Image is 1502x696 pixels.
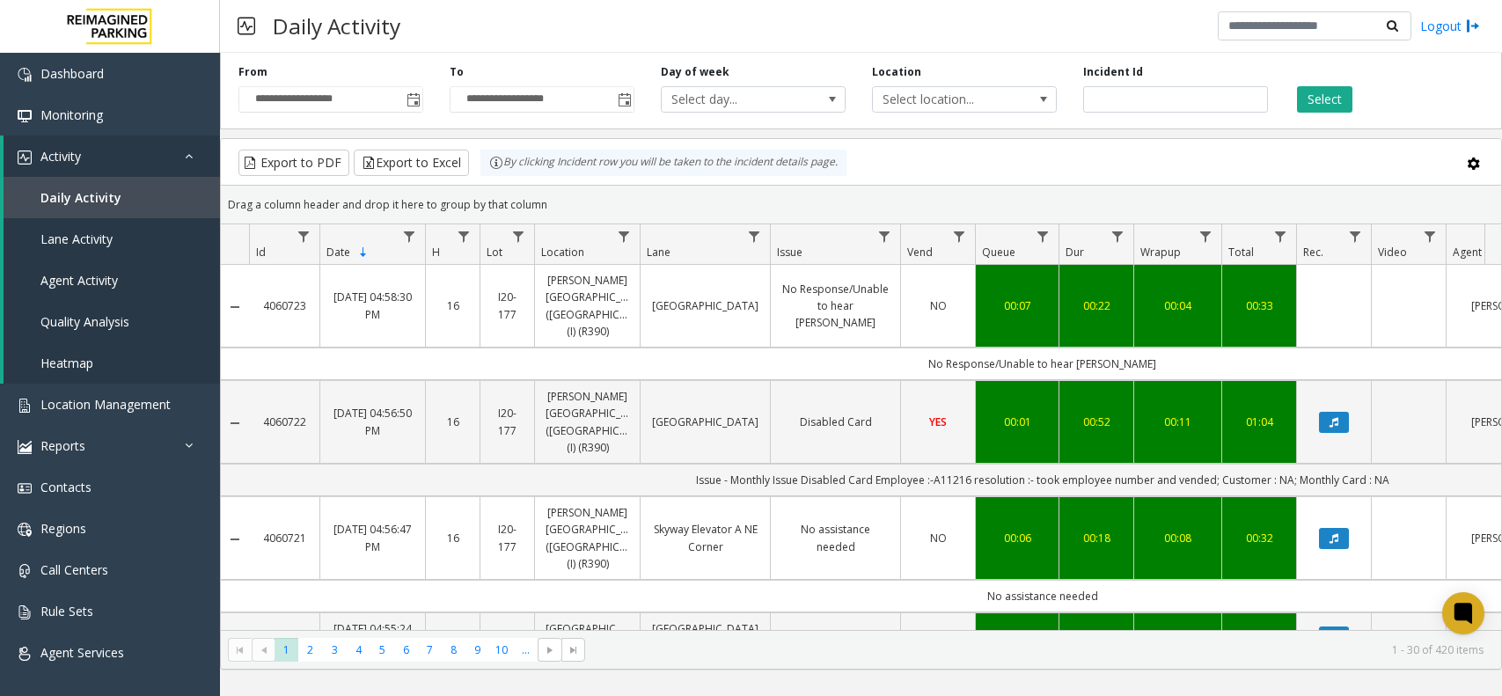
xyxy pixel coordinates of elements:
h3: Daily Activity [264,4,409,48]
span: Select day... [662,87,808,112]
label: Incident Id [1083,64,1143,80]
span: Agent Services [40,644,124,661]
span: Id [256,245,266,260]
span: H [432,245,440,260]
a: [PERSON_NAME][GEOGRAPHIC_DATA] ([GEOGRAPHIC_DATA]) (I) (R390) [546,388,629,456]
a: 16 [436,414,469,430]
span: Location Management [40,396,171,413]
span: Select location... [873,87,1019,112]
span: Monitoring [40,106,103,123]
div: 00:08 [1145,530,1211,546]
a: No assistance needed [781,521,890,554]
img: 'icon' [18,68,32,82]
a: [DATE] 04:55:24 PM [331,620,414,654]
a: 00:33 [1233,297,1286,314]
div: 00:22 [1070,297,1123,314]
span: Contacts [40,479,92,495]
a: Location Filter Menu [612,224,636,248]
span: NO [930,531,947,546]
span: Rec. [1303,245,1323,260]
span: Agent [1453,245,1482,260]
span: Queue [982,245,1015,260]
a: Total Filter Menu [1269,224,1293,248]
a: YES [912,414,964,430]
label: To [450,64,464,80]
a: I20-177 [491,289,524,322]
a: 4060721 [260,530,309,546]
span: Wrapup [1140,245,1181,260]
span: Lane [647,245,670,260]
img: 'icon' [18,564,32,578]
a: [DATE] 04:56:50 PM [331,405,414,438]
a: 4060719 [260,629,309,646]
span: Toggle popup [403,87,422,112]
span: Go to the next page [538,638,561,663]
a: Dur Filter Menu [1106,224,1130,248]
span: Page 9 [465,638,489,662]
span: Go to the last page [567,643,581,657]
a: 00:01 [1145,629,1211,646]
a: Issue Filter Menu [873,224,897,248]
button: Export to PDF [238,150,349,176]
a: 01:09 [1070,629,1123,646]
a: Logout [1420,17,1480,35]
span: Date [326,245,350,260]
label: From [238,64,267,80]
span: Lane Activity [40,231,113,247]
span: Page 2 [298,638,322,662]
a: Agent Activity [4,260,220,301]
span: Page 8 [442,638,465,662]
span: Page 6 [394,638,418,662]
a: I9-298 [491,629,524,646]
a: 00:07 [986,297,1048,314]
a: Quality Analysis [4,301,220,342]
span: Toggle popup [614,87,634,112]
a: 16 [436,297,469,314]
span: Activity [40,148,81,165]
div: 00:00 [986,629,1048,646]
a: Video Filter Menu [1418,224,1442,248]
span: Page 10 [490,638,514,662]
span: NO [930,298,947,313]
span: Location [541,245,584,260]
a: 00:52 [1070,414,1123,430]
a: [GEOGRAPHIC_DATA] (I) [651,620,759,654]
span: Agent Activity [40,272,118,289]
div: 00:18 [1070,530,1123,546]
a: 00:06 [986,530,1048,546]
a: [PERSON_NAME][GEOGRAPHIC_DATA] ([GEOGRAPHIC_DATA]) (I) (R390) [546,272,629,340]
a: Rec. Filter Menu [1344,224,1367,248]
a: Lane Filter Menu [743,224,766,248]
a: 00:32 [1233,530,1286,546]
a: Date Filter Menu [398,224,421,248]
img: infoIcon.svg [489,156,503,170]
span: Vend [907,245,933,260]
span: Page 5 [370,638,394,662]
span: Lot [487,245,502,260]
a: No Response/Unable to hear [PERSON_NAME] [781,281,890,332]
div: Drag a column header and drop it here to group by that column [221,189,1501,220]
span: Reports [40,437,85,454]
span: Go to the next page [543,643,557,657]
a: Skyway Elevator A NE Corner [651,521,759,554]
a: 01:10 [1233,629,1286,646]
img: 'icon' [18,109,32,123]
a: [GEOGRAPHIC_DATA] [651,297,759,314]
div: By clicking Incident row you will be taken to the incident details page. [480,150,846,176]
a: 4060723 [260,297,309,314]
a: 00:04 [1145,297,1211,314]
a: [GEOGRAPHIC_DATA] (I) [546,620,629,654]
span: Video [1378,245,1407,260]
div: Data table [221,224,1501,630]
a: Activity [4,136,220,177]
a: 16 [436,629,469,646]
a: Collapse Details [221,532,249,546]
div: 00:11 [1145,414,1211,430]
kendo-pager-info: 1 - 30 of 420 items [596,642,1484,657]
a: Daily Activity [4,177,220,218]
